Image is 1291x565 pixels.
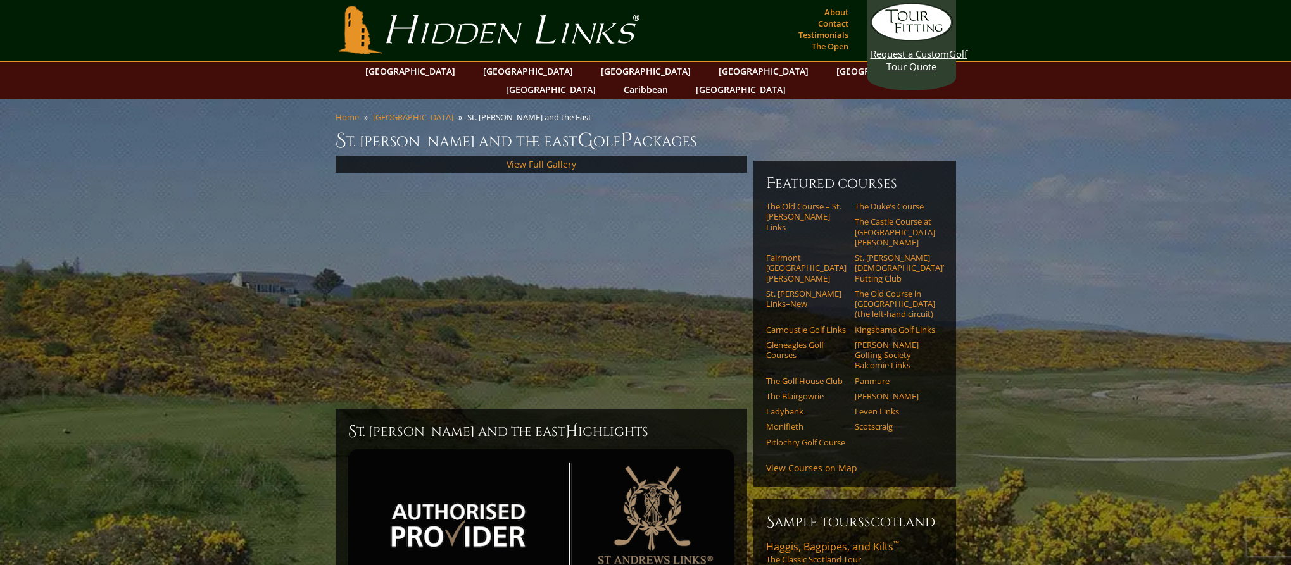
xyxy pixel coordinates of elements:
[855,406,935,416] a: Leven Links
[348,421,734,442] h2: St. [PERSON_NAME] and the East ighlights
[620,128,633,153] span: P
[855,289,935,320] a: The Old Course in [GEOGRAPHIC_DATA] (the left-hand circuit)
[809,37,852,55] a: The Open
[766,376,847,386] a: The Golf House Club
[766,462,857,474] a: View Courses on Map
[766,540,943,565] a: Haggis, Bagpipes, and Kilts™The Classic Scotland Tour
[893,538,899,549] sup: ™
[766,391,847,401] a: The Blairgowrie
[766,340,847,361] a: Gleneagles Golf Courses
[467,111,596,123] li: St. [PERSON_NAME] and the East
[336,111,359,123] a: Home
[766,421,847,432] a: Monifieth
[565,421,578,442] span: H
[507,158,576,170] a: View Full Gallery
[766,289,847,309] a: St. [PERSON_NAME] Links–New
[766,325,847,335] a: Carnoustie Golf Links
[855,325,935,335] a: Kingsbarns Golf Links
[855,216,935,247] a: The Castle Course at [GEOGRAPHIC_DATA][PERSON_NAME]
[766,173,943,194] h6: Featured Courses
[815,15,852,32] a: Contact
[766,201,847,232] a: The Old Course – St. [PERSON_NAME] Links
[855,340,935,371] a: [PERSON_NAME] Golfing Society Balcomie Links
[871,47,949,60] span: Request a Custom
[477,62,579,80] a: [GEOGRAPHIC_DATA]
[821,3,852,21] a: About
[373,111,453,123] a: [GEOGRAPHIC_DATA]
[577,128,593,153] span: G
[766,540,899,554] span: Haggis, Bagpipes, and Kilts
[766,437,847,447] a: Pitlochry Golf Course
[359,62,462,80] a: [GEOGRAPHIC_DATA]
[855,421,935,432] a: Scotscraig
[766,252,847,283] a: Fairmont [GEOGRAPHIC_DATA][PERSON_NAME]
[766,406,847,416] a: Ladybank
[855,201,935,211] a: The Duke’s Course
[500,80,602,99] a: [GEOGRAPHIC_DATA]
[830,62,933,80] a: [GEOGRAPHIC_DATA]
[595,62,697,80] a: [GEOGRAPHIC_DATA]
[855,391,935,401] a: [PERSON_NAME]
[855,376,935,386] a: Panmure
[690,80,792,99] a: [GEOGRAPHIC_DATA]
[871,3,953,73] a: Request a CustomGolf Tour Quote
[712,62,815,80] a: [GEOGRAPHIC_DATA]
[855,252,935,283] a: St. [PERSON_NAME] [DEMOGRAPHIC_DATA]’ Putting Club
[766,512,943,532] h6: Sample ToursScotland
[617,80,674,99] a: Caribbean
[336,128,956,153] h1: St. [PERSON_NAME] and the East olf ackages
[795,26,852,44] a: Testimonials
